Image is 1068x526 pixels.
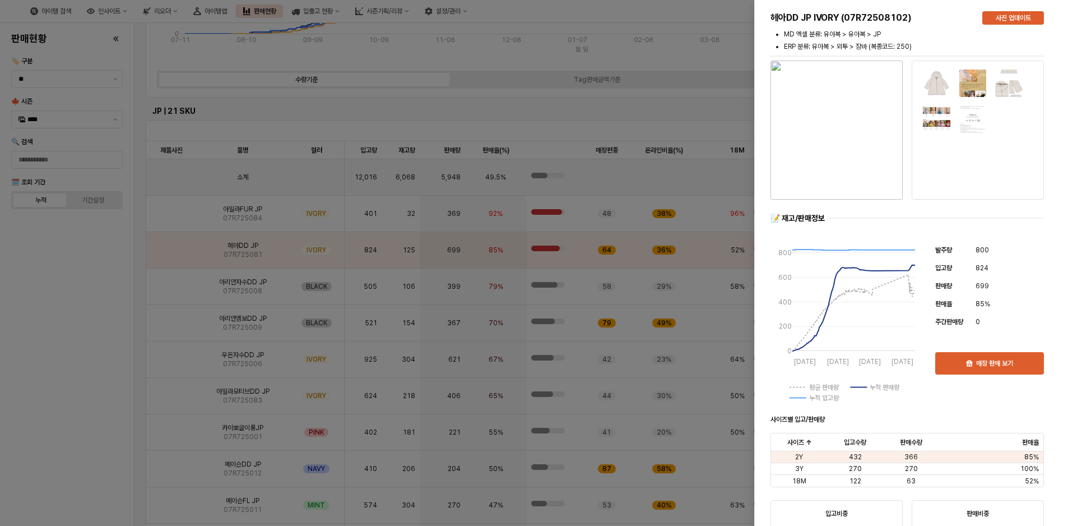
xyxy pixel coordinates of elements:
[787,438,804,447] span: 사이즈
[935,352,1044,375] button: 매장 판매 보기
[1024,453,1039,462] span: 85%
[849,453,862,462] span: 432
[967,510,989,518] strong: 판매비중
[935,246,952,254] span: 발주량
[844,438,866,447] span: 입고수량
[996,13,1031,22] p: 사진 업데이트
[935,264,952,272] span: 입고량
[784,29,1044,39] li: MD 엑셀 분류: 유아복 > 유아복 > JP
[900,438,922,447] span: 판매수량
[935,300,952,308] span: 판매율
[935,282,952,290] span: 판매량
[982,11,1044,25] button: 사진 업데이트
[1020,464,1039,473] span: 100%
[976,244,989,256] span: 800
[976,262,988,274] span: 824
[849,477,861,486] span: 122
[792,477,806,486] span: 18M
[904,453,918,462] span: 366
[935,318,963,326] span: 주간판매량
[770,12,973,24] h5: 헤아DD JP IVORY (07R72508102)
[795,453,803,462] span: 2Y
[976,316,980,327] span: 0
[976,298,990,310] span: 85%
[795,464,804,473] span: 3Y
[976,280,989,292] span: 699
[907,477,916,486] span: 63
[976,359,1013,368] p: 매장 판매 보기
[1022,438,1039,447] span: 판매율
[849,464,862,473] span: 270
[770,416,825,423] strong: 사이즈별 입고/판매량
[770,213,825,224] div: 📝 재고/판매정보
[784,41,1044,52] li: ERP 분류: 유아복 > 외투 > 잠바 (복종코드: 250)
[1025,477,1039,486] span: 52%
[905,464,918,473] span: 270
[825,510,848,518] strong: 입고비중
